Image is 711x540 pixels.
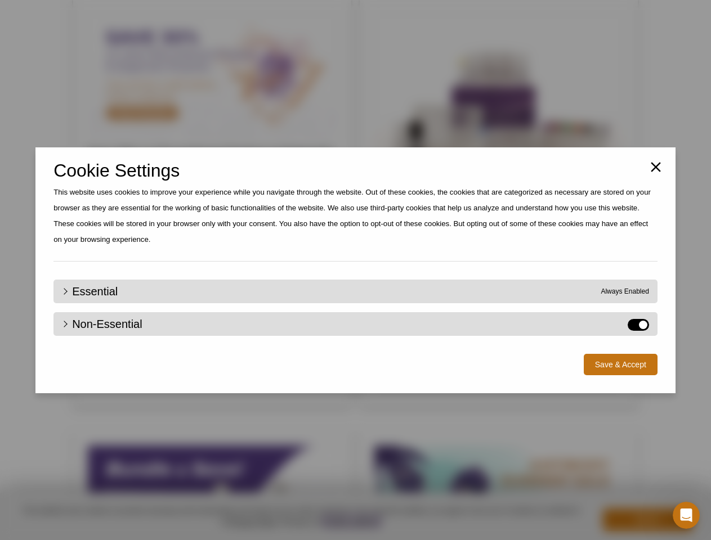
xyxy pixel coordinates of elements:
[673,502,700,529] iframe: Intercom live chat
[53,184,658,247] p: This website uses cookies to improve your experience while you navigate through the website. Out ...
[53,165,658,175] h2: Cookie Settings
[62,319,142,329] a: Non-Essential
[584,354,658,375] button: Save & Accept
[62,286,118,296] a: Essential
[601,286,649,296] span: Always Enabled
